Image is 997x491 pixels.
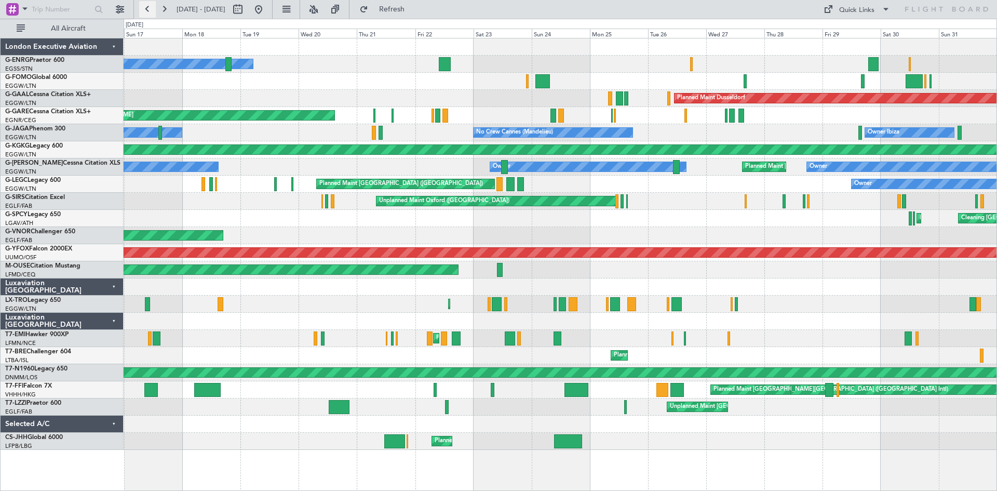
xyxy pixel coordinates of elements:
[5,160,120,166] a: G-[PERSON_NAME]Cessna Citation XLS
[5,143,63,149] a: G-KGKGLegacy 600
[5,254,36,261] a: UUMO/OSF
[532,29,590,38] div: Sun 24
[5,434,63,441] a: CS-JHHGlobal 6000
[810,159,827,175] div: Owner
[5,202,32,210] a: EGLF/FAB
[745,159,909,175] div: Planned Maint [GEOGRAPHIC_DATA] ([GEOGRAPHIC_DATA])
[823,29,881,38] div: Fri 29
[182,29,240,38] div: Mon 18
[355,1,417,18] button: Refresh
[240,29,299,38] div: Tue 19
[839,5,874,16] div: Quick Links
[764,29,823,38] div: Thu 28
[5,151,36,158] a: EGGW/LTN
[5,74,67,81] a: G-FOMOGlobal 6000
[767,382,948,397] div: [PERSON_NAME][GEOGRAPHIC_DATA] ([GEOGRAPHIC_DATA] Intl)
[5,57,64,63] a: G-ENRGPraetor 600
[474,29,532,38] div: Sat 23
[5,236,32,244] a: EGLF/FAB
[614,348,739,363] div: Planned Maint Warsaw ([GEOGRAPHIC_DATA])
[5,229,75,235] a: G-VNORChallenger 650
[5,116,36,124] a: EGNR/CEG
[5,356,29,364] a: LTBA/ISL
[124,29,182,38] div: Sun 17
[590,29,648,38] div: Mon 25
[5,305,36,313] a: EGGW/LTN
[493,159,510,175] div: Owner
[670,399,841,415] div: Unplanned Maint [GEOGRAPHIC_DATA] ([GEOGRAPHIC_DATA])
[5,211,61,218] a: G-SPCYLegacy 650
[5,177,61,183] a: G-LEGCLegacy 600
[5,434,28,441] span: CS-JHH
[435,433,598,449] div: Planned Maint [GEOGRAPHIC_DATA] ([GEOGRAPHIC_DATA])
[5,99,36,107] a: EGGW/LTN
[5,297,61,303] a: LX-TROLegacy 650
[319,176,483,192] div: Planned Maint [GEOGRAPHIC_DATA] ([GEOGRAPHIC_DATA])
[648,29,706,38] div: Tue 26
[357,29,415,38] div: Thu 21
[677,90,745,106] div: Planned Maint Dusseldorf
[5,246,72,252] a: G-YFOXFalcon 2000EX
[5,374,37,381] a: DNMM/LOS
[379,193,509,209] div: Unplanned Maint Oxford ([GEOGRAPHIC_DATA])
[5,383,52,389] a: T7-FFIFalcon 7X
[5,126,65,132] a: G-JAGAPhenom 300
[854,176,872,192] div: Owner
[5,194,65,201] a: G-SIRSCitation Excel
[5,168,36,176] a: EGGW/LTN
[5,91,91,98] a: G-GAALCessna Citation XLS+
[436,330,523,346] div: Planned Maint [PERSON_NAME]
[5,211,28,218] span: G-SPCY
[5,160,63,166] span: G-[PERSON_NAME]
[5,194,25,201] span: G-SIRS
[5,109,29,115] span: G-GARE
[5,297,28,303] span: LX-TRO
[299,29,357,38] div: Wed 20
[5,74,32,81] span: G-FOMO
[5,339,36,347] a: LFMN/NCE
[27,25,110,32] span: All Aircraft
[868,125,899,140] div: Owner Ibiza
[5,57,30,63] span: G-ENRG
[5,229,31,235] span: G-VNOR
[5,408,32,416] a: EGLF/FAB
[5,442,32,450] a: LFPB/LBG
[713,382,887,397] div: Planned Maint [GEOGRAPHIC_DATA] ([GEOGRAPHIC_DATA] Intl)
[5,349,26,355] span: T7-BRE
[5,177,28,183] span: G-LEGC
[5,349,71,355] a: T7-BREChallenger 604
[706,29,764,38] div: Wed 27
[5,91,29,98] span: G-GAAL
[5,366,34,372] span: T7-N1960
[5,271,35,278] a: LFMD/CEQ
[5,263,30,269] span: M-OUSE
[881,29,939,38] div: Sat 30
[11,20,113,37] button: All Aircraft
[5,143,30,149] span: G-KGKG
[5,331,69,338] a: T7-EMIHawker 900XP
[370,6,414,13] span: Refresh
[5,65,33,73] a: EGSS/STN
[177,5,225,14] span: [DATE] - [DATE]
[5,383,23,389] span: T7-FFI
[5,263,80,269] a: M-OUSECitation Mustang
[5,185,36,193] a: EGGW/LTN
[5,400,26,406] span: T7-LZZI
[5,400,61,406] a: T7-LZZIPraetor 600
[32,2,91,17] input: Trip Number
[5,126,29,132] span: G-JAGA
[5,82,36,90] a: EGGW/LTN
[5,366,68,372] a: T7-N1960Legacy 650
[5,391,36,399] a: VHHH/HKG
[939,29,997,38] div: Sun 31
[5,219,33,227] a: LGAV/ATH
[5,246,29,252] span: G-YFOX
[415,29,474,38] div: Fri 22
[5,109,91,115] a: G-GARECessna Citation XLS+
[5,134,36,141] a: EGGW/LTN
[476,125,553,140] div: No Crew Cannes (Mandelieu)
[126,21,143,30] div: [DATE]
[5,331,25,338] span: T7-EMI
[818,1,895,18] button: Quick Links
